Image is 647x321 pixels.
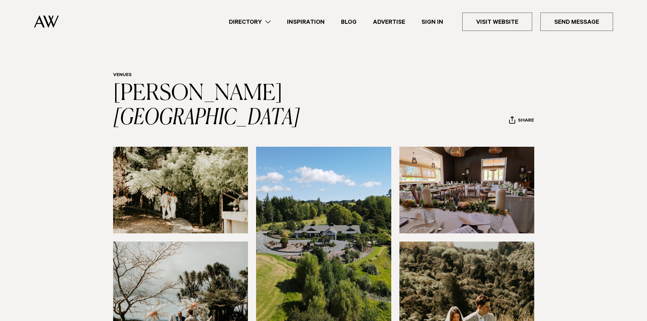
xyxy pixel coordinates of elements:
a: Directory [221,17,279,26]
a: Sign In [413,17,451,26]
a: Advertise [365,17,413,26]
a: Send Message [540,13,613,31]
span: Share [518,118,534,124]
a: Blog [333,17,365,26]
img: Auckland Weddings Logo [34,15,59,28]
a: Visit Website [462,13,532,31]
button: Share [509,116,534,126]
a: Inspiration [279,17,333,26]
a: Venues [113,73,132,78]
a: [PERSON_NAME][GEOGRAPHIC_DATA] [113,83,300,129]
